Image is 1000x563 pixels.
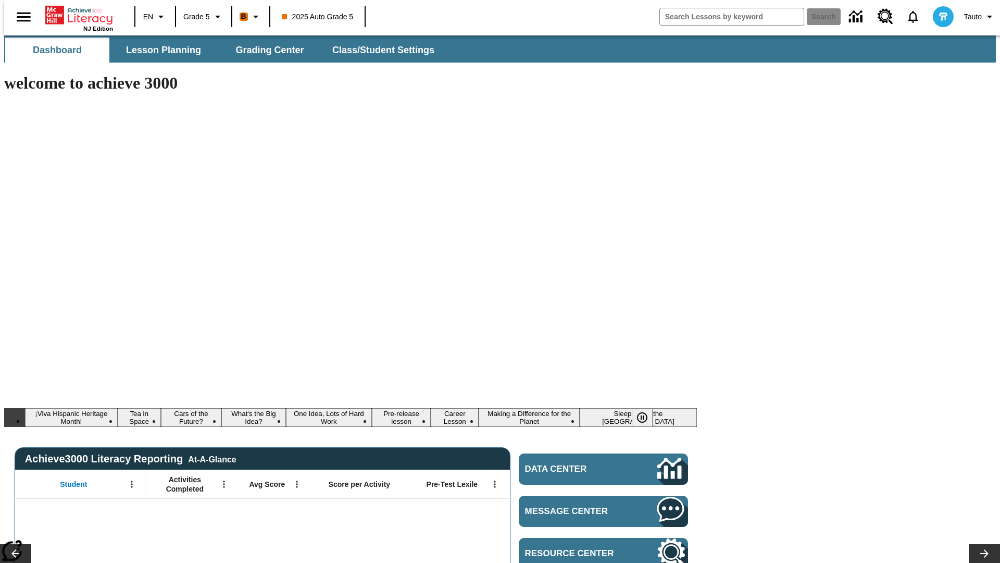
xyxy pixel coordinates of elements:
[843,3,871,31] a: Data Center
[183,11,210,22] span: Grade 5
[871,3,899,31] a: Resource Center, Will open in new tab
[632,408,663,427] div: Pause
[927,3,960,30] button: Select a new avatar
[179,7,228,26] button: Grade: Grade 5, Select a grade
[126,44,201,56] span: Lesson Planning
[124,476,140,492] button: Open Menu
[519,496,688,527] a: Message Center
[25,453,236,465] span: Achieve3000 Literacy Reporting
[249,480,285,489] span: Avg Score
[933,6,954,27] img: avatar image
[60,480,87,489] span: Student
[324,38,443,63] button: Class/Student Settings
[83,26,113,32] span: NJ Edition
[8,2,39,32] button: Open side menu
[427,480,478,489] span: Pre-Test Lexile
[525,548,626,559] span: Resource Center
[899,3,927,30] a: Notifications
[118,408,161,427] button: Slide 2 Tea in Space
[479,408,580,427] button: Slide 8 Making a Difference for the Planet
[487,476,503,492] button: Open Menu
[151,475,219,494] span: Activities Completed
[4,74,697,93] h1: welcome to achieve 3000
[329,480,391,489] span: Score per Activity
[960,7,1000,26] button: Profile/Settings
[969,544,1000,563] button: Lesson carousel, Next
[221,408,285,427] button: Slide 4 What's the Big Idea?
[33,44,82,56] span: Dashboard
[332,44,434,56] span: Class/Student Settings
[632,408,653,427] button: Pause
[45,4,113,32] div: Home
[25,408,118,427] button: Slide 1 ¡Viva Hispanic Heritage Month!
[235,44,304,56] span: Grading Center
[289,476,305,492] button: Open Menu
[525,506,626,517] span: Message Center
[580,408,697,427] button: Slide 9 Sleepless in the Animal Kingdom
[525,464,622,474] span: Data Center
[660,8,804,25] input: search field
[4,35,996,63] div: SubNavbar
[286,408,372,427] button: Slide 5 One Idea, Lots of Hard Work
[519,454,688,485] a: Data Center
[235,7,266,26] button: Boost Class color is orange. Change class color
[4,38,444,63] div: SubNavbar
[143,11,153,22] span: EN
[218,38,322,63] button: Grading Center
[216,476,232,492] button: Open Menu
[111,38,216,63] button: Lesson Planning
[241,10,246,23] span: B
[372,408,431,427] button: Slide 6 Pre-release lesson
[964,11,982,22] span: Tauto
[188,453,236,464] div: At-A-Glance
[282,11,354,22] span: 2025 Auto Grade 5
[5,38,109,63] button: Dashboard
[139,7,172,26] button: Language: EN, Select a language
[45,5,113,26] a: Home
[161,408,222,427] button: Slide 3 Cars of the Future?
[431,408,479,427] button: Slide 7 Career Lesson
